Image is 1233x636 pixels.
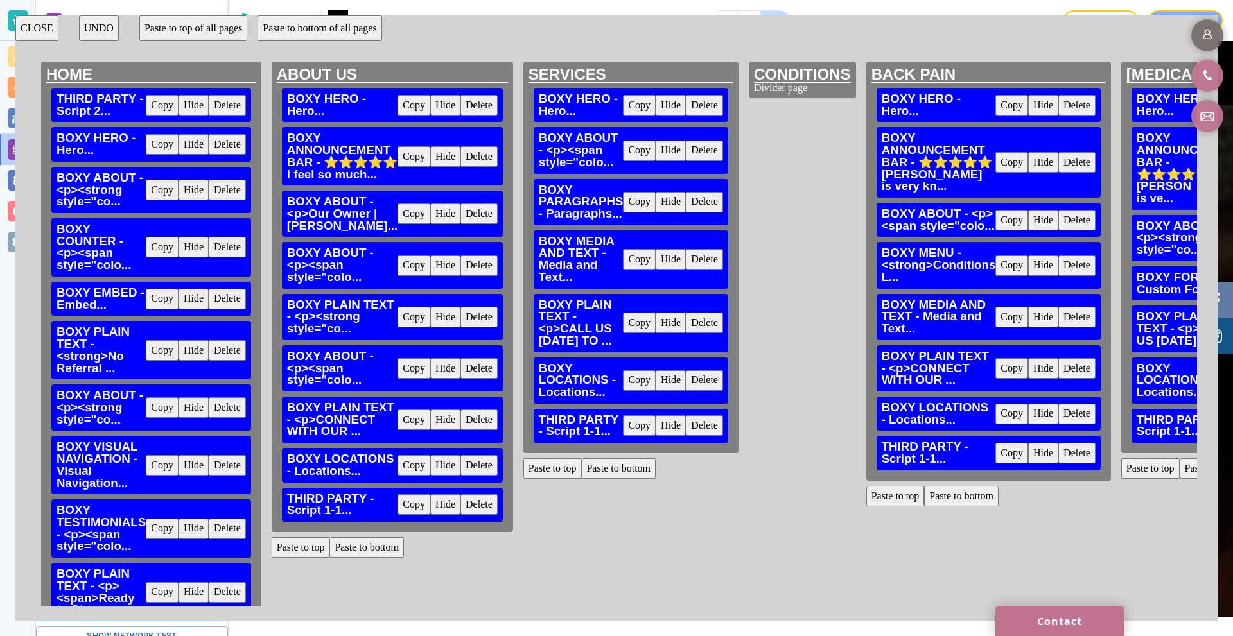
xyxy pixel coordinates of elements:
[15,15,58,41] button: CLOSE
[287,350,398,386] h3: BOXY ABOUT - <p><span style="colo...
[656,141,686,161] button: Hide
[398,409,430,430] button: Copy
[460,455,498,476] button: Delete
[1172,15,1199,26] p: Publish
[287,402,398,438] h3: BOXY PLAIN TEXT - <p>CONNECT WITH OUR ...
[146,180,179,200] button: Copy
[398,95,430,116] button: Copy
[209,237,246,257] button: Delete
[1028,358,1058,379] button: Hide
[882,299,996,335] h3: BOXY MEDIA AND TEXT - Media and Text...
[67,13,138,28] h2: Website Editor
[995,443,1028,463] button: Copy
[539,414,624,438] h3: THIRD PARTY - Script 1-1...
[460,146,498,167] button: Delete
[1058,95,1096,116] button: Delete
[57,504,146,553] h3: BOXY TESTIMONIALS - <p><span style="colo...
[539,132,624,168] h3: BOXY ABOUT - <p><span style="colo...
[686,313,723,333] button: Delete
[179,455,209,476] button: Hide
[1058,404,1096,424] button: Delete
[539,93,624,117] h3: BOXY HERO - Hero...
[995,606,1124,636] a: Contact
[239,13,316,28] img: Bizwise Logo
[882,247,996,283] h3: BOXY MENU - <strong>Conditions L...
[287,93,398,117] h3: BOXY HERO - Hero...
[623,370,656,391] button: Copy
[146,455,179,476] button: Copy
[686,141,723,161] button: Delete
[523,458,582,479] button: Paste to top
[146,519,179,539] button: Copy
[146,582,179,603] button: Copy
[146,289,179,309] button: Copy
[995,95,1028,116] button: Copy
[1028,210,1058,230] button: Hide
[57,390,146,425] h3: BOXY ABOUT - <p><strong style="co...
[581,458,656,479] button: Paste to bottom
[430,203,460,224] button: Hide
[656,192,686,212] button: Hide
[529,67,733,82] h2: SERVICES
[398,455,430,476] button: Copy
[430,255,460,276] button: Hide
[882,350,996,386] h3: BOXY PLAIN TEXT - <p>CONNECT WITH OUR ...
[57,287,146,311] h3: BOXY EMBED - Embed...
[686,95,723,116] button: Delete
[430,494,460,515] button: Hide
[460,494,498,515] button: Delete
[57,223,146,271] h3: BOXY COUNTER - <p><span style="colo...
[179,582,209,603] button: Hide
[398,203,430,224] button: Copy
[46,13,62,28] img: editor icon
[686,249,723,270] button: Delete
[209,455,246,476] button: Delete
[57,326,146,374] h3: BOXY PLAIN TEXT - <strong>No Referral ...
[686,415,723,436] button: Delete
[398,358,430,379] button: Copy
[995,358,1028,379] button: Copy
[686,192,723,212] button: Delete
[754,67,851,82] h2: CONDITIONS
[1063,10,1138,31] button: Save Draft
[1121,458,1180,479] button: Paste to top
[882,208,996,232] h3: BOXY ABOUT - <p><span style="colo...
[329,537,404,558] button: Paste to bottom
[146,397,179,418] button: Copy
[1028,404,1058,424] button: Hide
[995,210,1028,230] button: Copy
[430,358,460,379] button: Hide
[656,249,686,270] button: Hide
[539,236,624,284] h3: BOXY MEDIA AND TEXT - Media and Text...
[1058,358,1096,379] button: Delete
[430,146,460,167] button: Hide
[882,132,996,193] h3: BOXY ANNOUNCEMENT BAR - ⭐⭐⭐⭐⭐ [PERSON_NAME] is very kn...
[57,568,146,616] h3: BOXY PLAIN TEXT - <p><span>Ready to St...
[430,95,460,116] button: Hide
[995,152,1028,173] button: Copy
[287,299,398,335] h3: BOXY PLAIN TEXT - <p><strong style="co...
[258,15,381,41] button: Paste to bottom of all pages
[57,132,146,156] h3: BOXY HERO - Hero...
[209,582,246,603] button: Delete
[1058,210,1096,230] button: Delete
[1028,307,1058,327] button: Hide
[871,67,1106,82] h2: BACK PAIN
[882,402,996,425] h3: BOXY LOCATIONS - Locations...
[139,15,247,41] button: Paste to top of all pages
[882,441,996,465] h3: THIRD PARTY - Script 1-1...
[1013,15,1053,26] h3: Need help?
[209,519,246,539] button: Delete
[79,15,119,41] button: UNDO
[179,134,209,155] button: Hide
[460,409,498,430] button: Delete
[656,313,686,333] button: Hide
[460,95,498,116] button: Delete
[146,237,179,257] button: Copy
[1028,95,1058,116] button: Hide
[623,415,656,436] button: Copy
[277,67,508,82] h2: ABOUT US
[398,494,430,515] button: Copy
[623,192,656,212] button: Copy
[1080,15,1121,26] p: Save Draft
